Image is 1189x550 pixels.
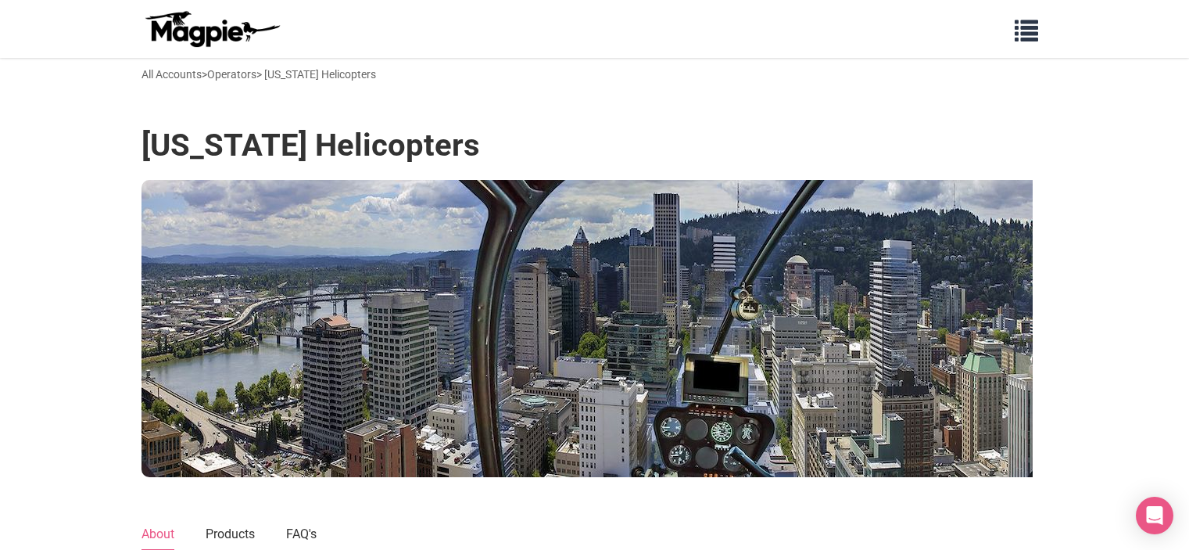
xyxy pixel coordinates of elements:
[1136,497,1173,534] div: Open Intercom Messenger
[141,68,202,81] a: All Accounts
[141,66,376,83] div: > > [US_STATE] Helicopters
[141,10,282,48] img: logo-ab69f6fb50320c5b225c76a69d11143b.png
[207,68,256,81] a: Operators
[141,127,480,164] h1: [US_STATE] Helicopters
[141,180,1033,477] img: Oregon Helicopters banner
